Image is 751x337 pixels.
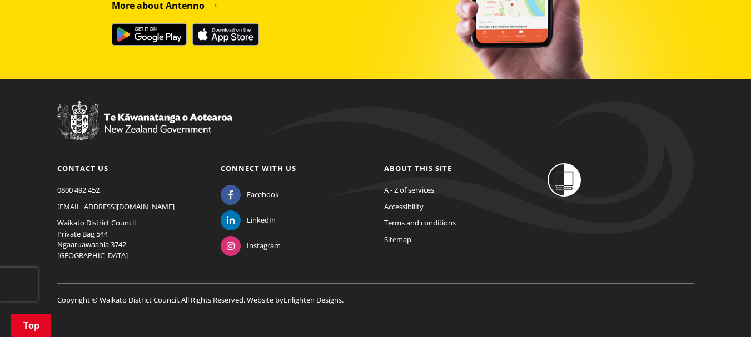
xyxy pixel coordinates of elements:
[700,290,740,330] iframe: Messenger Launcher
[221,215,276,225] a: LinkedIn
[57,283,694,306] p: Copyright © Waikato District Council. All Rights Reserved. Website by .
[247,189,279,200] span: Facebook
[247,240,281,252] span: Instagram
[57,101,232,141] img: New Zealand Government
[221,240,281,250] a: Instagram
[247,215,276,226] span: LinkedIn
[384,185,434,195] a: A - Z of services
[11,314,51,337] a: Top
[384,218,456,228] a: Terms and conditions
[192,23,259,46] img: Download on the App Store
[221,189,279,199] a: Facebook
[548,163,581,197] img: Shielded
[284,295,342,305] a: Enlighten Designs
[57,202,175,212] a: [EMAIL_ADDRESS][DOMAIN_NAME]
[221,163,296,173] a: Connect with us
[384,202,424,212] a: Accessibility
[57,185,100,195] a: 0800 492 452
[57,163,108,173] a: Contact us
[384,234,411,244] a: Sitemap
[57,218,204,261] p: Waikato District Council Private Bag 544 Ngaaruawaahia 3742 [GEOGRAPHIC_DATA]
[57,126,232,136] a: New Zealand Government
[384,163,452,173] a: About this site
[112,23,187,46] img: Get it on Google Play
